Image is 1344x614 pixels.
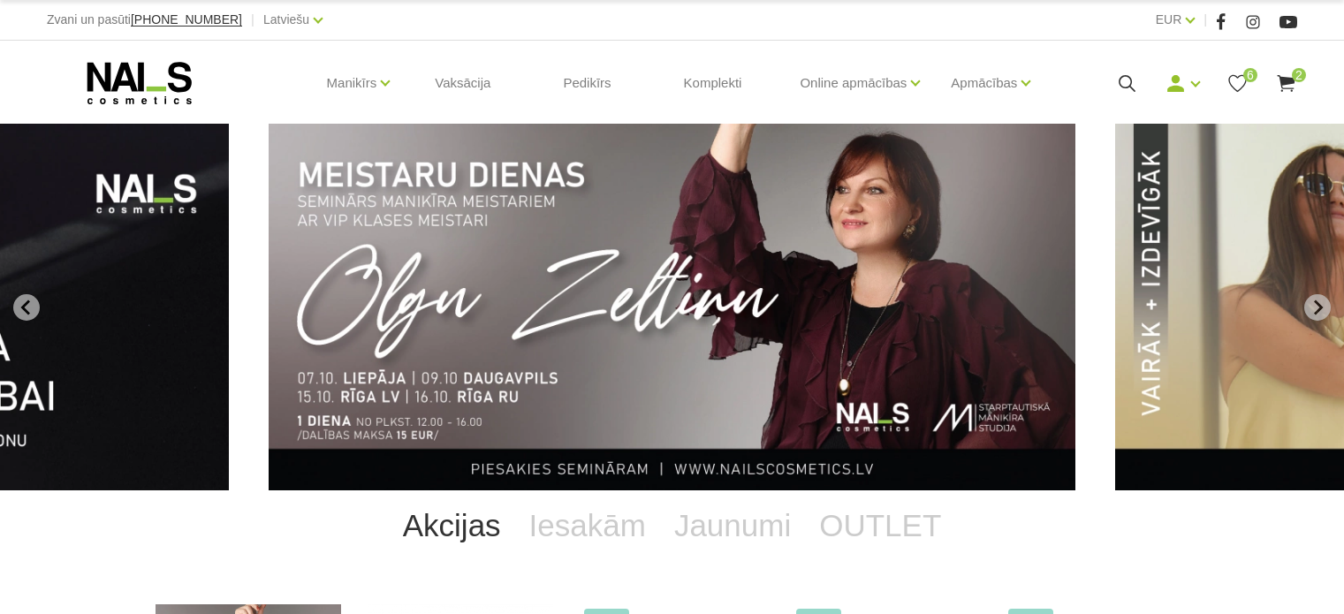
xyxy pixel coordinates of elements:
[47,9,242,31] div: Zvani un pasūti
[251,9,254,31] span: |
[1204,9,1207,31] span: |
[263,9,309,30] a: Latviešu
[670,41,756,125] a: Komplekti
[805,490,955,561] a: OUTLET
[800,48,907,118] a: Online apmācības
[269,124,1075,490] li: 1 of 13
[131,13,242,27] a: [PHONE_NUMBER]
[549,41,625,125] a: Pedikīrs
[1292,68,1306,82] span: 2
[131,12,242,27] span: [PHONE_NUMBER]
[421,41,505,125] a: Vaksācija
[951,48,1017,118] a: Apmācības
[1243,68,1257,82] span: 6
[660,490,805,561] a: Jaunumi
[1275,72,1297,95] a: 2
[389,490,515,561] a: Akcijas
[1156,9,1182,30] a: EUR
[515,490,660,561] a: Iesakām
[13,294,40,321] button: Go to last slide
[327,48,377,118] a: Manikīrs
[1226,72,1249,95] a: 6
[1304,294,1331,321] button: Next slide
